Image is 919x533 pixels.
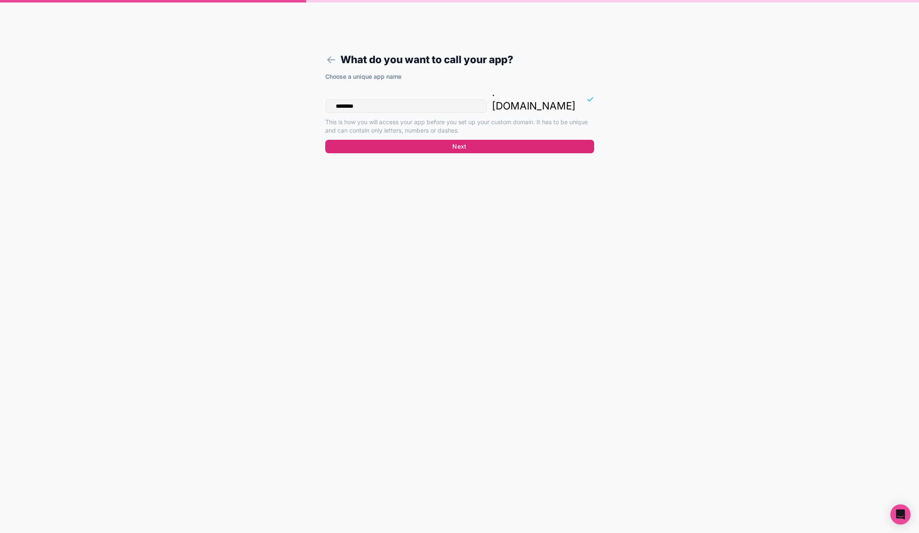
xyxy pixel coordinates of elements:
[890,504,911,525] div: Open Intercom Messenger
[325,52,594,67] h1: What do you want to call your app?
[492,86,576,113] p: . [DOMAIN_NAME]
[325,118,594,135] p: This is how you will access your app before you set up your custom domain. It has to be unique an...
[325,140,594,153] button: Next
[325,72,401,81] label: Choose a unique app name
